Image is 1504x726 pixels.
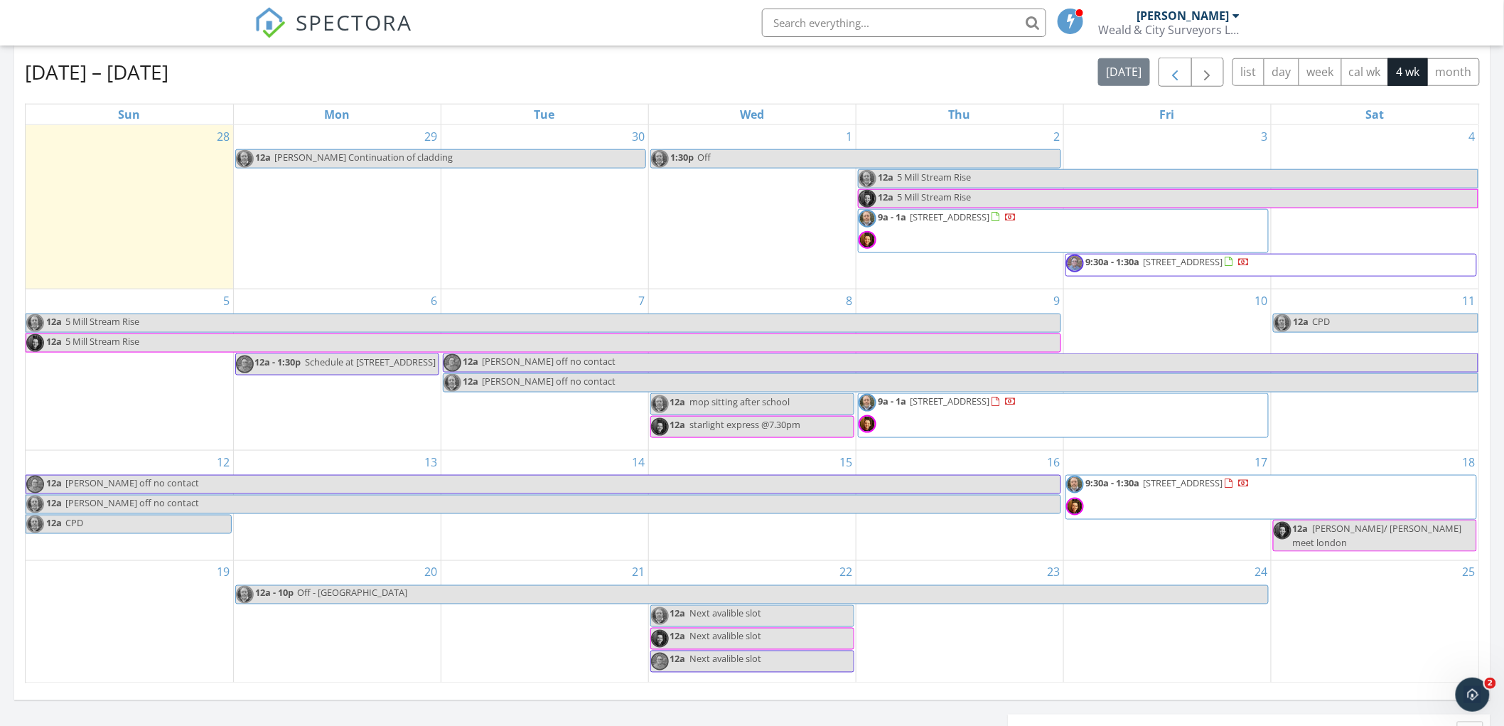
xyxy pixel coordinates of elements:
[630,561,648,584] a: Go to October 21, 2025
[26,451,233,561] td: Go to October 12, 2025
[65,516,83,529] span: CPD
[215,451,233,474] a: Go to October 12, 2025
[878,190,895,208] span: 12a
[859,415,876,433] img: megan.jpg
[859,394,1269,437] a: 9a - 1a [STREET_ADDRESS]
[1299,58,1342,86] button: week
[651,150,669,168] img: 8eeba7b9a0fb401ca373bbb0293d0a77.jpeg
[1085,476,1141,518] span: 9:30a - 1:30a
[422,561,441,584] a: Go to October 20, 2025
[651,395,669,413] img: 8eeba7b9a0fb401ca373bbb0293d0a77.jpeg
[630,451,648,474] a: Go to October 14, 2025
[859,170,876,188] img: 8eeba7b9a0fb401ca373bbb0293d0a77.jpeg
[856,125,1063,289] td: Go to October 2, 2025
[25,58,168,86] h2: [DATE] – [DATE]
[856,289,1063,451] td: Go to October 9, 2025
[441,451,648,561] td: Go to October 14, 2025
[441,289,648,451] td: Go to October 7, 2025
[215,561,233,584] a: Go to October 19, 2025
[630,125,648,148] a: Go to September 30, 2025
[45,334,63,352] span: 12a
[690,418,801,431] span: starlight express @7.30pm
[648,451,856,561] td: Go to October 15, 2025
[26,476,44,493] img: p1150666.jpg
[45,516,63,533] span: 12a
[1157,105,1178,124] a: Friday
[1259,125,1271,148] a: Go to October 3, 2025
[463,374,480,392] span: 12a
[115,105,143,124] a: Sunday
[45,476,63,493] span: 12a
[878,210,908,252] span: 9a - 1a
[1144,476,1223,489] span: [STREET_ADDRESS]
[1063,125,1271,289] td: Go to October 3, 2025
[26,561,233,683] td: Go to October 19, 2025
[45,496,63,513] span: 12a
[859,231,876,249] img: megan.jpg
[483,355,616,368] span: [PERSON_NAME] off no contact
[1066,476,1477,518] a: 9:30a - 1:30a [STREET_ADDRESS]
[670,150,695,168] span: 1:30p
[911,395,990,407] span: [STREET_ADDRESS]
[858,209,1269,253] a: 9a - 1a [STREET_ADDRESS]
[221,289,233,312] a: Go to October 5, 2025
[321,105,353,124] a: Monday
[1045,561,1063,584] a: Go to October 23, 2025
[1066,255,1477,276] a: 9:30a - 1:30a [STREET_ADDRESS]
[858,393,1269,437] a: 9a - 1a [STREET_ADDRESS]
[65,335,139,348] span: 5 Mill Stream Rise
[1427,58,1480,86] button: month
[651,630,669,648] img: megan.jpg
[1313,315,1331,328] span: CPD
[26,496,44,513] img: 8eeba7b9a0fb401ca373bbb0293d0a77.jpeg
[26,334,44,352] img: megan.jpg
[1293,314,1310,332] span: 12a
[911,210,990,223] span: [STREET_ADDRESS]
[306,356,436,368] span: Schedule at [STREET_ADDRESS]
[1274,314,1291,332] img: 8eeba7b9a0fb401ca373bbb0293d0a77.jpeg
[1066,255,1084,272] img: p1150666.jpg
[275,151,453,164] span: [PERSON_NAME] Continuation of cladding
[233,561,441,683] td: Go to October 20, 2025
[1264,58,1299,86] button: day
[651,607,669,625] img: 8eeba7b9a0fb401ca373bbb0293d0a77.jpeg
[532,105,558,124] a: Tuesday
[1098,23,1240,37] div: Weald & City Surveyors Limited
[1232,58,1264,86] button: list
[690,607,762,620] span: Next avalible slot
[26,289,233,451] td: Go to October 5, 2025
[1159,58,1192,87] button: Previous
[878,170,895,188] span: 12a
[1460,451,1478,474] a: Go to October 18, 2025
[233,451,441,561] td: Go to October 13, 2025
[1137,9,1230,23] div: [PERSON_NAME]
[1460,561,1478,584] a: Go to October 25, 2025
[233,125,441,289] td: Go to September 29, 2025
[422,125,441,148] a: Go to September 29, 2025
[463,354,480,372] span: 12a
[651,653,669,671] img: p1150666.jpg
[670,395,686,408] span: 12a
[429,289,441,312] a: Go to October 6, 2025
[215,125,233,148] a: Go to September 28, 2025
[254,7,286,38] img: The Best Home Inspection Software - Spectora
[1460,289,1478,312] a: Go to October 11, 2025
[878,394,908,437] span: 9a - 1a
[26,314,44,332] img: 8eeba7b9a0fb401ca373bbb0293d0a77.jpeg
[255,356,301,368] span: 12a - 1:30p
[670,653,686,666] span: 12a
[1252,289,1271,312] a: Go to October 10, 2025
[1485,678,1496,689] span: 2
[690,653,762,666] span: Next avalible slot
[859,394,876,412] img: 8eeba7b9a0fb401ca373bbb0293d0a77.jpeg
[236,150,254,168] img: 8eeba7b9a0fb401ca373bbb0293d0a77.jpeg
[1065,475,1478,519] a: 9:30a - 1:30a [STREET_ADDRESS]
[670,630,686,643] span: 12a
[1045,451,1063,474] a: Go to October 16, 2025
[1293,522,1462,548] span: [PERSON_NAME]/ [PERSON_NAME] meet london
[441,125,648,289] td: Go to September 30, 2025
[648,125,856,289] td: Go to October 1, 2025
[1063,561,1271,683] td: Go to October 24, 2025
[690,395,790,408] span: mop sitting after school
[670,418,686,431] span: 12a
